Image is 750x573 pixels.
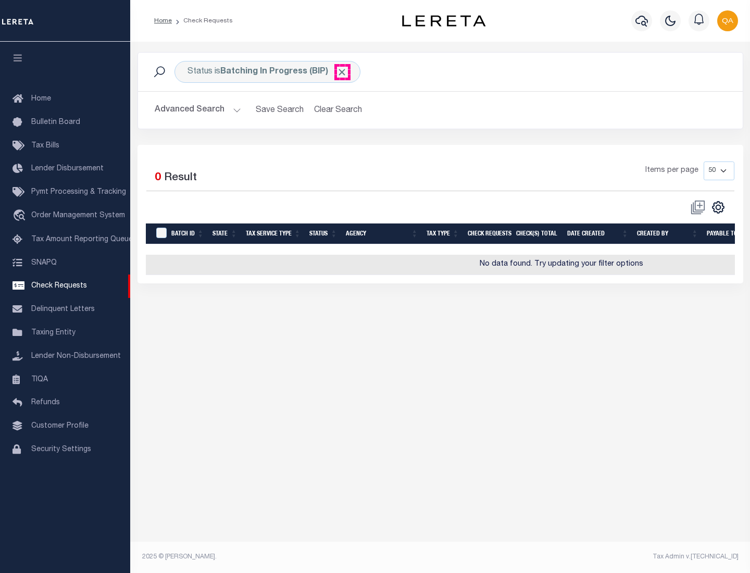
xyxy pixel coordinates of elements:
[512,223,563,245] th: Check(s) Total
[31,236,133,243] span: Tax Amount Reporting Queue
[717,10,738,31] img: svg+xml;base64,PHN2ZyB4bWxucz0iaHR0cDovL3d3dy53My5vcmcvMjAwMC9zdmciIHBvaW50ZXItZXZlbnRzPSJub25lIi...
[402,15,485,27] img: logo-dark.svg
[31,422,89,430] span: Customer Profile
[155,100,241,120] button: Advanced Search
[464,223,512,245] th: Check Requests
[31,95,51,103] span: Home
[31,329,76,337] span: Taxing Entity
[336,67,347,78] span: Click to Remove
[31,189,126,196] span: Pymt Processing & Tracking
[31,165,104,172] span: Lender Disbursement
[31,306,95,313] span: Delinquent Letters
[154,18,172,24] a: Home
[164,170,197,186] label: Result
[31,212,125,219] span: Order Management System
[448,552,739,562] div: Tax Admin v.[TECHNICAL_ID]
[208,223,242,245] th: State: activate to sort column ascending
[31,259,57,266] span: SNAPQ
[31,446,91,453] span: Security Settings
[242,223,305,245] th: Tax Service Type: activate to sort column ascending
[12,209,29,223] i: travel_explore
[633,223,703,245] th: Created By: activate to sort column ascending
[155,172,161,183] span: 0
[31,353,121,360] span: Lender Non-Disbursement
[220,68,347,76] b: Batching In Progress (BIP)
[31,142,59,150] span: Tax Bills
[172,16,233,26] li: Check Requests
[31,399,60,406] span: Refunds
[31,282,87,290] span: Check Requests
[645,165,698,177] span: Items per page
[167,223,208,245] th: Batch Id: activate to sort column ascending
[305,223,342,245] th: Status: activate to sort column ascending
[134,552,441,562] div: 2025 © [PERSON_NAME].
[563,223,633,245] th: Date Created: activate to sort column ascending
[174,61,360,83] div: Status is
[31,119,80,126] span: Bulletin Board
[31,376,48,383] span: TIQA
[310,100,367,120] button: Clear Search
[422,223,464,245] th: Tax Type: activate to sort column ascending
[249,100,310,120] button: Save Search
[342,223,422,245] th: Agency: activate to sort column ascending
